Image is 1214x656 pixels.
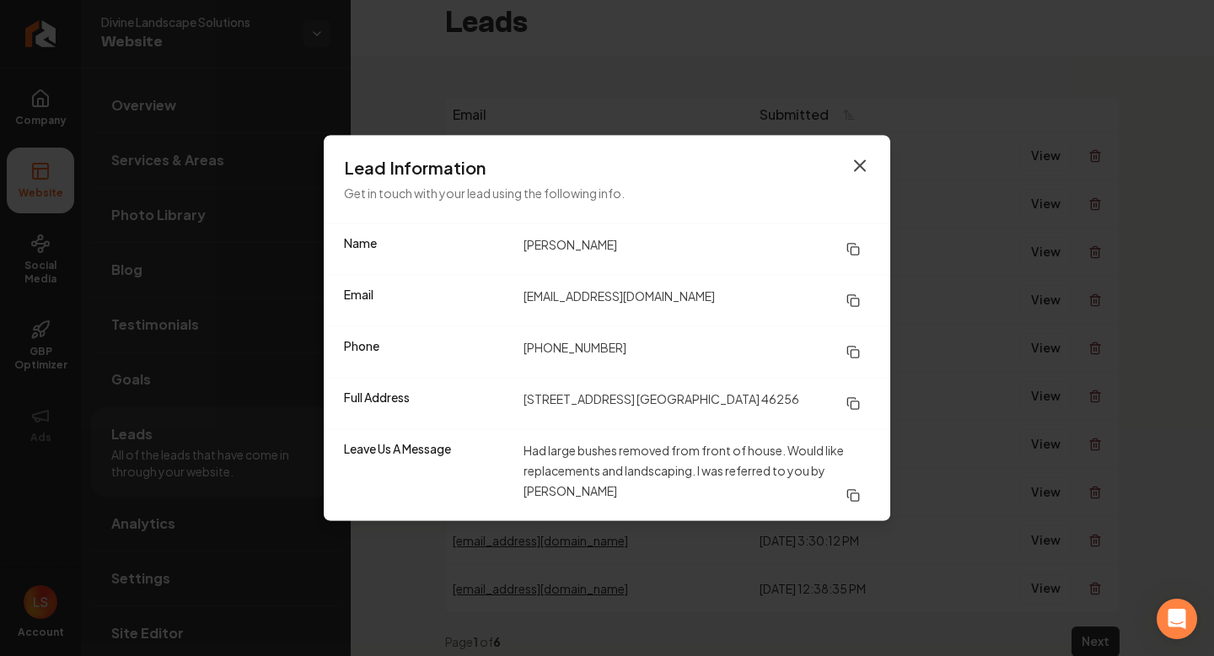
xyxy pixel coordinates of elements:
dt: Leave Us A Message [344,440,510,511]
dd: Had large bushes removed from front of house. Would like replacements and landscaping. I was refe... [524,440,870,511]
h3: Lead Information [344,156,870,180]
dd: [EMAIL_ADDRESS][DOMAIN_NAME] [524,286,870,316]
dd: [STREET_ADDRESS] [GEOGRAPHIC_DATA] 46256 [524,389,870,419]
dt: Full Address [344,389,510,419]
dd: [PERSON_NAME] [524,234,870,265]
p: Get in touch with your lead using the following info. [344,183,870,203]
dt: Phone [344,337,510,368]
dt: Email [344,286,510,316]
dt: Name [344,234,510,265]
dd: [PHONE_NUMBER] [524,337,870,368]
